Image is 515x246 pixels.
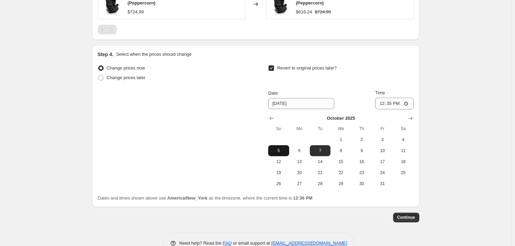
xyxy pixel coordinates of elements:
[406,114,415,123] button: Show next month, November 2025
[372,134,393,145] button: Friday October 3 2025
[372,123,393,134] th: Friday
[292,159,307,164] span: 13
[232,240,271,246] span: or email support at
[354,137,369,142] span: 2
[310,178,330,189] button: Tuesday October 28 2025
[268,145,289,156] button: Sunday October 5 2025
[271,126,286,131] span: Su
[396,137,411,142] span: 4
[268,178,289,189] button: Sunday October 26 2025
[375,170,390,175] span: 24
[267,114,276,123] button: Show previous month, September 2025
[98,195,313,201] span: Dates and times shown above use as the timezone, where the current time is
[107,75,146,80] span: Change prices later
[271,240,347,246] a: [EMAIL_ADDRESS][DOMAIN_NAME]
[271,148,286,153] span: 5
[354,170,369,175] span: 23
[397,215,415,220] span: Continue
[375,126,390,131] span: Fr
[333,126,348,131] span: We
[289,145,310,156] button: Monday October 6 2025
[354,148,369,153] span: 9
[393,145,413,156] button: Saturday October 11 2025
[289,167,310,178] button: Monday October 20 2025
[313,126,328,131] span: Tu
[393,134,413,145] button: Saturday October 4 2025
[293,195,312,201] b: 12:36 PM
[330,145,351,156] button: Wednesday October 8 2025
[292,148,307,153] span: 6
[271,159,286,164] span: 12
[333,170,348,175] span: 22
[351,134,372,145] button: Thursday October 2 2025
[354,126,369,131] span: Th
[393,167,413,178] button: Saturday October 25 2025
[393,213,419,222] button: Continue
[396,170,411,175] span: 25
[333,181,348,186] span: 29
[372,145,393,156] button: Friday October 10 2025
[330,156,351,167] button: Wednesday October 15 2025
[268,156,289,167] button: Sunday October 12 2025
[396,148,411,153] span: 11
[354,181,369,186] span: 30
[107,65,145,71] span: Change prices now
[393,123,413,134] th: Saturday
[375,98,414,109] input: 12:00
[179,240,223,246] span: Need help? Read the
[98,25,117,34] nav: Pagination
[310,167,330,178] button: Tuesday October 21 2025
[351,178,372,189] button: Thursday October 30 2025
[333,159,348,164] span: 15
[223,240,232,246] a: FAQ
[268,98,334,109] input: 9/30/2025
[396,159,411,164] span: 18
[333,137,348,142] span: 1
[292,181,307,186] span: 27
[292,170,307,175] span: 20
[393,156,413,167] button: Saturday October 18 2025
[372,156,393,167] button: Friday October 17 2025
[372,167,393,178] button: Friday October 24 2025
[310,145,330,156] button: Tuesday October 7 2025
[375,148,390,153] span: 10
[268,123,289,134] th: Sunday
[296,9,312,15] div: $616.24
[354,159,369,164] span: 16
[351,123,372,134] th: Thursday
[167,195,208,201] b: America/New_York
[351,167,372,178] button: Thursday October 23 2025
[375,181,390,186] span: 31
[128,9,144,15] div: $724.99
[289,123,310,134] th: Monday
[351,156,372,167] button: Thursday October 16 2025
[351,145,372,156] button: Thursday October 9 2025
[289,156,310,167] button: Monday October 13 2025
[396,126,411,131] span: Sa
[333,148,348,153] span: 8
[375,159,390,164] span: 17
[289,178,310,189] button: Monday October 27 2025
[315,9,331,15] strike: $724.99
[98,51,114,58] h2: Step 4.
[330,167,351,178] button: Wednesday October 22 2025
[313,170,328,175] span: 21
[313,148,328,153] span: 7
[313,159,328,164] span: 14
[271,170,286,175] span: 19
[268,90,277,96] span: Date
[277,65,337,71] span: Revert to original prices later?
[268,167,289,178] button: Sunday October 19 2025
[330,123,351,134] th: Wednesday
[271,181,286,186] span: 26
[375,90,385,95] span: Time
[330,134,351,145] button: Wednesday October 1 2025
[292,126,307,131] span: Mo
[310,156,330,167] button: Tuesday October 14 2025
[372,178,393,189] button: Friday October 31 2025
[116,51,191,58] p: Select when the prices should change
[313,181,328,186] span: 28
[375,137,390,142] span: 3
[310,123,330,134] th: Tuesday
[330,178,351,189] button: Wednesday October 29 2025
